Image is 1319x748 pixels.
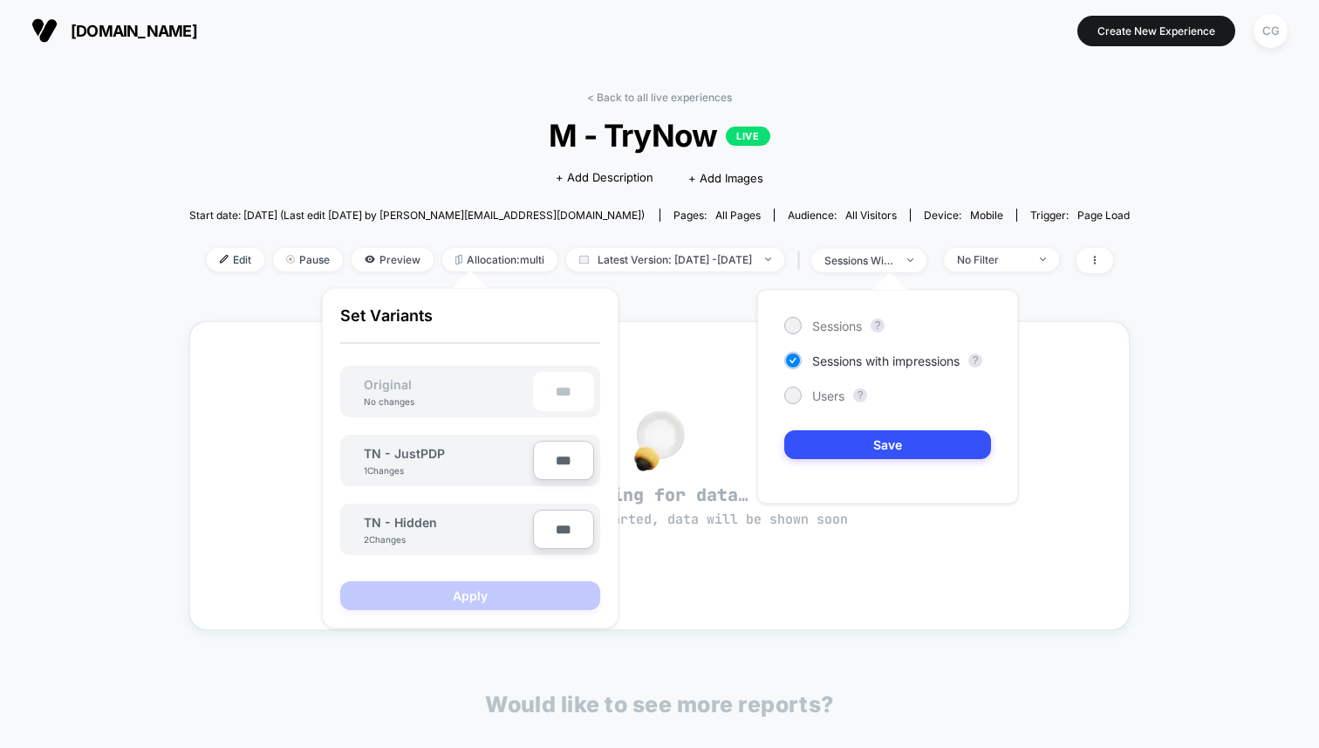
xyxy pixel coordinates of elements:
img: calendar [579,255,589,264]
button: ? [968,353,982,367]
p: Would like to see more reports? [485,691,834,717]
p: LIVE [726,127,769,146]
img: no_data [634,410,685,471]
button: [DOMAIN_NAME] [26,17,202,45]
img: rebalance [455,255,462,264]
span: Original [346,377,429,392]
span: M - TryNow [236,117,1083,154]
span: | [793,248,811,273]
button: Apply [340,581,600,610]
img: end [907,258,913,262]
button: CG [1248,13,1293,49]
div: No Filter [957,253,1027,266]
span: All Visitors [845,209,897,222]
span: Allocation: multi [442,248,557,271]
span: Users [812,388,844,403]
span: TN - Hidden [364,515,437,530]
button: ? [853,388,867,402]
span: all pages [715,209,761,222]
span: experience just started, data will be shown soon [471,511,848,528]
div: CG [1254,14,1288,48]
div: 1 Changes [364,465,416,476]
button: Create New Experience [1077,16,1235,46]
span: + Add Images [688,171,763,185]
a: < Back to all live experiences [587,91,732,104]
span: Preview [352,248,434,271]
span: Pause [273,248,343,271]
span: mobile [970,209,1003,222]
img: edit [220,255,229,264]
img: end [286,255,295,264]
span: [DOMAIN_NAME] [71,22,197,40]
div: sessions with impression [824,254,894,267]
img: Visually logo [31,17,58,44]
span: + Add Description [556,169,653,187]
span: Latest Version: [DATE] - [DATE] [566,248,784,271]
span: Edit [207,248,264,271]
span: Device: [910,209,1016,222]
span: Start date: [DATE] (Last edit [DATE] by [PERSON_NAME][EMAIL_ADDRESS][DOMAIN_NAME]) [189,209,645,222]
span: Sessions [812,319,862,333]
button: ? [871,319,885,333]
img: end [765,257,771,261]
span: Waiting for data… [221,484,1099,529]
div: Trigger: [1030,209,1130,222]
span: Sessions with impressions [812,353,960,368]
span: TN - JustPDP [364,446,445,461]
button: Save [784,430,991,459]
div: Audience: [788,209,897,222]
div: Pages: [673,209,761,222]
div: 2 Changes [364,534,416,545]
p: Set Variants [340,306,600,344]
img: end [1040,257,1046,261]
div: No changes [346,396,432,407]
span: Page Load [1077,209,1130,222]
